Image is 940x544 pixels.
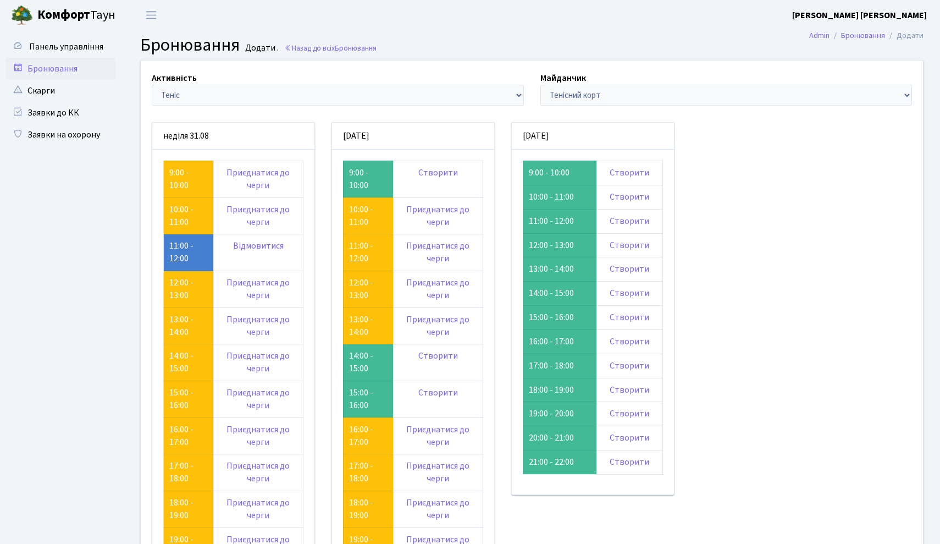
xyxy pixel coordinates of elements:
td: 15:00 - 16:00 [343,381,393,418]
td: 13:00 - 14:00 [523,257,596,282]
a: 15:00 - 16:00 [169,387,193,411]
a: Скарги [5,80,115,102]
a: 10:00 - 11:00 [349,204,373,228]
a: [PERSON_NAME] [PERSON_NAME] [792,9,927,22]
div: [DATE] [512,123,674,150]
span: Таун [37,6,115,25]
a: Створити [418,167,458,179]
a: Відмовитися [233,240,284,252]
a: 9:00 - 10:00 [169,167,189,191]
a: Створити [610,167,649,179]
a: 13:00 - 14:00 [169,314,193,338]
a: 18:00 - 19:00 [169,497,193,521]
a: Бронювання [5,58,115,80]
td: 11:00 - 12:00 [523,209,596,233]
a: Створити [418,350,458,362]
b: Комфорт [37,6,90,24]
a: Створити [610,456,649,468]
a: Приєднатися до черги [406,424,469,448]
td: 17:00 - 18:00 [523,354,596,378]
td: 14:00 - 15:00 [343,344,393,381]
a: Панель управління [5,36,115,58]
div: [DATE] [332,123,494,150]
a: Приєднатися до черги [406,277,469,301]
small: Додати . [243,43,279,53]
a: 16:00 - 17:00 [169,424,193,448]
a: Приєднатися до черги [406,497,469,521]
img: logo.png [11,4,33,26]
a: Бронювання [841,30,885,41]
a: 17:00 - 18:00 [169,460,193,485]
a: Створити [610,287,649,299]
td: 19:00 - 20:00 [523,402,596,426]
td: 16:00 - 17:00 [523,329,596,354]
a: Приєднатися до черги [406,204,469,228]
a: 11:00 - 12:00 [349,240,373,265]
label: Активність [152,72,197,85]
a: Створити [610,384,649,396]
a: Створити [610,191,649,203]
td: 9:00 - 10:00 [343,161,393,197]
a: Створити [610,432,649,444]
a: Назад до всіхБронювання [284,43,377,53]
a: 12:00 - 13:00 [349,277,373,301]
a: Admin [809,30,830,41]
b: [PERSON_NAME] [PERSON_NAME] [792,9,927,21]
div: неділя 31.08 [152,123,314,150]
a: 12:00 - 13:00 [169,277,193,301]
td: 14:00 - 15:00 [523,282,596,306]
a: Приєднатися до черги [226,350,290,375]
td: 21:00 - 22:00 [523,450,596,475]
td: 12:00 - 13:00 [523,233,596,257]
nav: breadcrumb [793,24,940,47]
a: Створити [610,263,649,275]
a: 17:00 - 18:00 [349,460,373,485]
a: Приєднатися до черги [406,314,469,338]
a: Створити [610,239,649,251]
a: Створити [418,387,458,399]
a: 13:00 - 14:00 [349,314,373,338]
a: 18:00 - 19:00 [349,497,373,521]
label: Майданчик [540,72,586,85]
td: 18:00 - 19:00 [523,378,596,402]
a: 10:00 - 11:00 [169,204,193,228]
a: Приєднатися до черги [226,460,290,485]
span: Бронювання [140,32,240,58]
a: Приєднатися до черги [226,497,290,521]
a: 11:00 - 12:00 [169,240,193,265]
a: Заявки до КК [5,102,115,124]
a: 16:00 - 17:00 [349,424,373,448]
button: Переключити навігацію [137,6,165,24]
a: Приєднатися до черги [406,240,469,265]
td: 9:00 - 10:00 [523,161,596,185]
a: Приєднатися до черги [226,314,290,338]
a: Створити [610,311,649,323]
a: Приєднатися до черги [226,424,290,448]
a: Приєднатися до черги [226,204,290,228]
li: Додати [885,30,924,42]
a: Приєднатися до черги [406,460,469,485]
a: Приєднатися до черги [226,387,290,411]
a: Приєднатися до черги [226,277,290,301]
td: 20:00 - 21:00 [523,426,596,450]
a: Створити [610,408,649,420]
a: Створити [610,336,649,348]
td: 15:00 - 16:00 [523,306,596,330]
a: Заявки на охорону [5,124,115,146]
span: Бронювання [335,43,377,53]
td: 10:00 - 11:00 [523,185,596,209]
span: Панель управління [29,41,103,53]
a: Приєднатися до черги [226,167,290,191]
a: Створити [610,215,649,227]
a: Створити [610,360,649,372]
a: 14:00 - 15:00 [169,350,193,375]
